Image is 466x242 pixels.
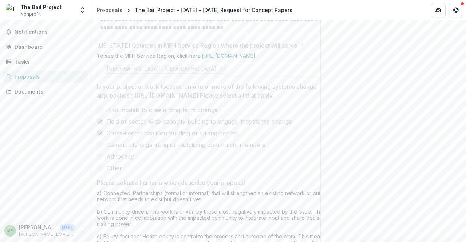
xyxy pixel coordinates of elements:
[135,6,292,14] div: The Bail Project - [DATE] - [DATE] Request for Concept Papers
[3,56,88,68] a: Tasks
[15,43,82,51] div: Dashboard
[97,41,297,50] p: [US_STATE] Counties in MFH Service Region where the project will serve
[19,223,57,231] p: [PERSON_NAME] <[PERSON_NAME][EMAIL_ADDRESS][DOMAIN_NAME]> <[PERSON_NAME][EMAIL_ADDRESS][DOMAIN_NA...
[3,26,88,38] button: Notifications
[15,88,82,95] div: Documents
[106,117,292,126] span: Field or sector-wide capacity building to engage in systemic change
[15,58,82,66] div: Tasks
[78,226,86,235] button: More
[97,53,330,62] div: To see the MFH Service Region, click here:
[106,152,134,161] span: Advocacy
[78,3,88,17] button: Open entity switcher
[3,86,88,98] a: Documents
[20,3,62,11] div: The Bail Project
[431,3,446,17] button: Partners
[106,164,122,172] span: Other
[94,5,295,15] nav: breadcrumb
[19,231,75,238] p: [PERSON_NAME][EMAIL_ADDRESS][DOMAIN_NAME]
[106,129,238,138] span: Cross-sector coalition building or strengthening
[202,53,256,59] a: [URL][DOMAIN_NAME]
[97,178,245,187] p: Please select all criteria which describe your proposal
[7,228,13,233] div: Brad Dudding <bradd@bailproject.org> <bradd@bailproject.org>
[97,82,325,100] p: Is your project or work focused on one or more of the following systems change approaches? [URL][...
[20,11,41,17] span: Nonprofit
[15,73,82,80] div: Proposals
[3,71,88,83] a: Proposals
[97,6,122,14] div: Proposals
[6,4,17,16] img: The Bail Project
[15,29,85,35] span: Notifications
[94,5,125,15] a: Proposals
[60,224,75,231] p: User
[3,41,88,53] a: Dashboard
[449,3,463,17] button: Get Help
[106,106,218,114] span: Pilot models to create long-term change
[106,140,265,149] span: Community organizing or mobilizing community members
